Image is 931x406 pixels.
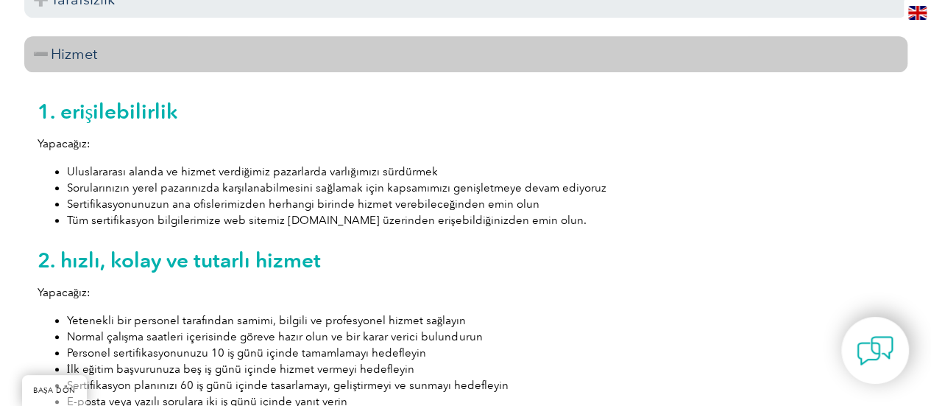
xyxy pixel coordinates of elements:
[33,386,76,395] font: BAŞA DÖN
[38,248,321,273] font: 2. hızlı, kolay ve tutarlı hizmet
[857,332,893,369] img: contact-chat.png
[67,214,587,227] font: Tüm sertifikasyon bilgilerimize web sitemiz [DOMAIN_NAME] üzerinden erişebildiğinizden emin olun.
[67,314,467,327] font: Yetenekli bir personel tarafından samimi, bilgili ve profesyonel hizmet sağlayın
[38,137,91,150] font: Yapacağız:
[67,379,509,392] font: Sertifikasyon planınızı 60 iş günü içinde tasarlamayı, geliştirmeyi ve sunmayı hedefleyin
[38,99,178,124] font: 1. erişilebilirlik
[67,346,427,360] font: Personel sertifikasyonunuzu 10 iş günü içinde tamamlamayı hedefleyin
[22,375,87,406] a: BAŞA DÖN
[67,165,438,178] font: Uluslararası alanda ve hizmet verdiğimiz pazarlarda varlığımızı sürdürmek
[67,197,540,211] font: Sertifikasyonunuzun ana ofislerimizden herhangi birinde hizmet verebileceğinden emin olun
[67,330,483,343] font: Normal çalışma saatleri içerisinde göreve hazır olun ve bir karar verici bulundurun
[908,6,927,20] img: en
[67,181,606,195] font: Sorularınızın yerel pazarınızda karşılanabilmesini sağlamak için kapsamımızı genişletmeye devam e...
[67,363,414,376] font: İlk eğitim başvurunuza beş iş günü içinde hizmet vermeyi hedefleyin
[38,286,91,299] font: Yapacağız:
[51,45,97,63] font: Hizmet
